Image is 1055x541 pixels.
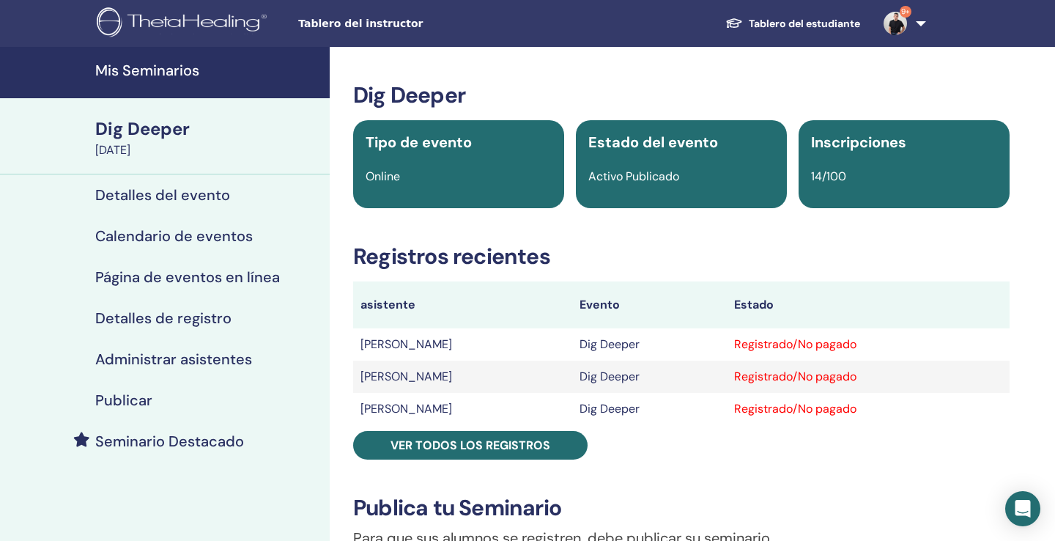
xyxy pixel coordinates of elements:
th: Evento [572,281,727,328]
a: Ver todos los registros [353,431,588,460]
h4: Detalles del evento [95,186,230,204]
h4: Calendario de eventos [95,227,253,245]
div: Dig Deeper [95,117,321,141]
span: Tablero del instructor [298,16,518,32]
img: default.jpg [884,12,907,35]
span: Ver todos los registros [390,438,550,453]
h4: Mis Seminarios [95,62,321,79]
span: Inscripciones [811,133,906,152]
a: Dig Deeper[DATE] [86,117,330,159]
span: 9+ [900,6,911,18]
td: [PERSON_NAME] [353,328,572,361]
span: Estado del evento [588,133,718,152]
h4: Página de eventos en línea [95,268,280,286]
div: Registrado/No pagado [734,336,1002,353]
div: Registrado/No pagado [734,368,1002,386]
div: Open Intercom Messenger [1005,491,1040,526]
span: Tipo de evento [366,133,472,152]
span: Activo Publicado [588,169,679,184]
h4: Detalles de registro [95,309,232,327]
h4: Seminario Destacado [95,433,244,450]
td: Dig Deeper [572,328,727,361]
td: Dig Deeper [572,393,727,425]
img: graduation-cap-white.svg [725,17,743,29]
h3: Publica tu Seminario [353,495,1010,521]
span: Online [366,169,400,184]
h3: Dig Deeper [353,82,1010,108]
th: asistente [353,281,572,328]
h4: Administrar asistentes [95,350,252,368]
td: [PERSON_NAME] [353,361,572,393]
h4: Publicar [95,391,152,409]
div: Registrado/No pagado [734,400,1002,418]
span: 14/100 [811,169,846,184]
a: Tablero del estudiante [714,10,872,37]
div: [DATE] [95,141,321,159]
img: logo.png [97,7,272,40]
h3: Registros recientes [353,243,1010,270]
th: Estado [727,281,1010,328]
td: Dig Deeper [572,361,727,393]
td: [PERSON_NAME] [353,393,572,425]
